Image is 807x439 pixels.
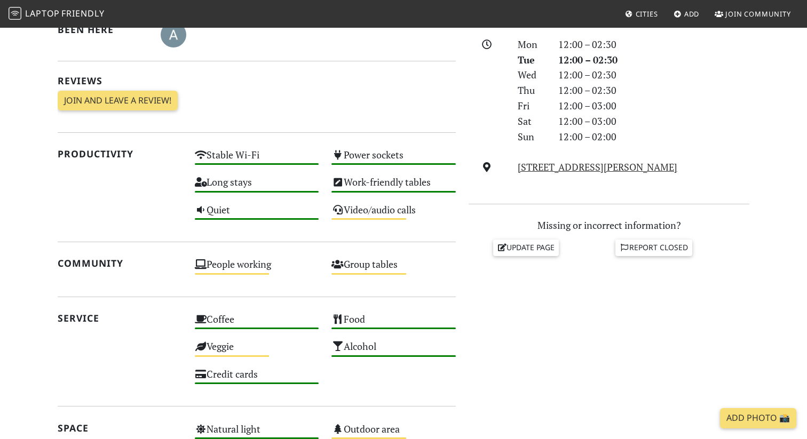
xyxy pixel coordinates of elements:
div: 12:00 – 02:00 [552,129,756,145]
a: Update page [493,240,559,256]
a: [STREET_ADDRESS][PERSON_NAME] [518,161,677,173]
div: Fri [511,98,552,114]
img: 1616-amanda.jpg [161,22,186,47]
p: Missing or incorrect information? [469,218,749,233]
h2: Productivity [58,148,182,159]
h2: Community [58,258,182,269]
div: Power sockets [325,146,462,173]
div: Tue [511,52,552,68]
h2: Space [58,422,182,434]
img: LaptopFriendly [9,7,21,20]
div: Stable Wi-Fi [188,146,326,173]
h2: Reviews [58,75,456,86]
a: LaptopFriendly LaptopFriendly [9,5,105,23]
div: Coffee [188,310,326,338]
div: 12:00 – 02:30 [552,37,756,52]
div: Alcohol [325,338,462,365]
a: Report closed [615,240,692,256]
div: Work-friendly tables [325,173,462,201]
div: Thu [511,83,552,98]
span: Cities [636,9,658,19]
span: Join Community [725,9,791,19]
span: Add [684,9,700,19]
span: Amanda Henner [161,27,186,40]
span: Friendly [61,7,104,19]
div: Wed [511,67,552,83]
div: People working [188,256,326,283]
div: Group tables [325,256,462,283]
div: 12:00 – 02:30 [552,52,756,68]
a: Join and leave a review! [58,91,178,111]
div: Quiet [188,201,326,228]
div: Food [325,310,462,338]
div: 12:00 – 03:00 [552,114,756,129]
a: Join Community [710,4,795,23]
span: Laptop [25,7,60,19]
div: Credit cards [188,365,326,393]
div: Mon [511,37,552,52]
div: 12:00 – 03:00 [552,98,756,114]
a: Cities [621,4,662,23]
div: Sun [511,129,552,145]
div: Long stays [188,173,326,201]
h2: Service [58,313,182,324]
div: 12:00 – 02:30 [552,67,756,83]
h2: Been here [58,24,148,35]
div: 12:00 – 02:30 [552,83,756,98]
div: Veggie [188,338,326,365]
div: Video/audio calls [325,201,462,228]
div: Sat [511,114,552,129]
a: Add [669,4,704,23]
